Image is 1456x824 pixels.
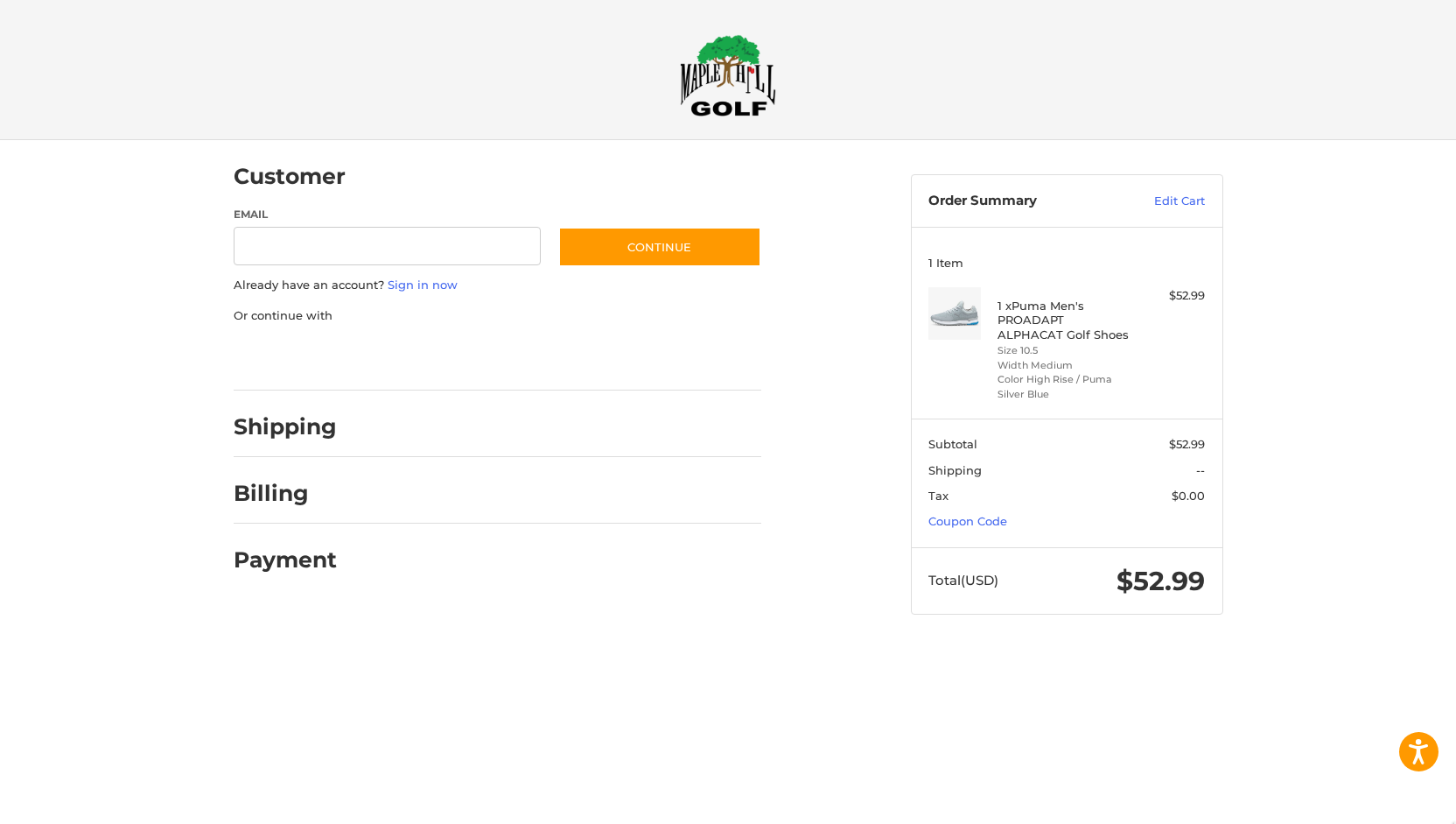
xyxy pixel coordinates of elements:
h2: Billing [234,480,336,507]
p: Or continue with [234,307,761,325]
li: Size 10.5 [997,343,1131,358]
li: Color High Rise / Puma Silver Blue [997,372,1131,401]
label: Email [234,207,542,222]
span: $52.99 [1169,437,1205,451]
span: $0.00 [1172,489,1205,503]
h3: 1 Item [928,256,1205,270]
button: Continue [558,227,761,267]
h4: 1 x Puma Men's PROADAPT ALPHACAT Golf Shoes [997,299,1131,342]
span: $52.99 [1116,565,1205,597]
div: $52.99 [1136,287,1205,305]
span: Tax [928,489,948,503]
h2: Customer [234,163,346,190]
img: Maple Hill Golf [680,34,776,116]
iframe: PayPal-venmo [524,342,655,373]
span: Subtotal [928,437,977,451]
a: Coupon Code [928,514,1007,528]
h2: Payment [234,546,337,574]
span: Shipping [928,463,982,477]
a: Edit Cart [1116,193,1205,210]
iframe: PayPal-paypal [227,342,359,373]
a: Sign in now [388,278,458,292]
span: Total (USD) [928,572,998,588]
iframe: PayPal-paylater [376,342,507,373]
h3: Order Summary [928,193,1116,210]
p: Already have an account? [234,277,761,294]
h2: Shipping [234,413,337,440]
span: -- [1196,463,1205,477]
li: Width Medium [997,358,1131,373]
